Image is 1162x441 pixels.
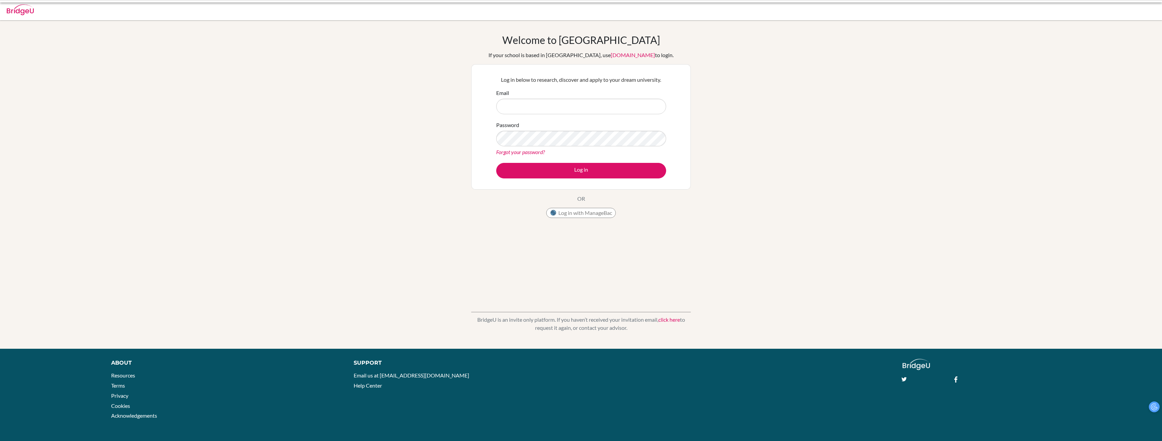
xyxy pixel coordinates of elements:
[658,316,680,323] a: click here
[496,89,509,97] label: Email
[354,359,570,367] div: Support
[496,121,519,129] label: Password
[496,76,666,84] p: Log in below to research, discover and apply to your dream university.
[111,359,338,367] div: About
[111,412,157,419] a: Acknowledgements
[488,51,674,59] div: If your school is based in [GEOGRAPHIC_DATA], use to login.
[577,195,585,203] p: OR
[111,392,128,399] a: Privacy
[7,4,34,15] img: Bridge-U
[111,372,135,378] a: Resources
[903,359,930,370] img: logo_white@2x-f4f0deed5e89b7ecb1c2cc34c3e3d731f90f0f143d5ea2071677605dd97b5244.png
[354,372,469,378] a: Email us at [EMAIL_ADDRESS][DOMAIN_NAME]
[471,316,691,332] p: BridgeU is an invite only platform. If you haven’t received your invitation email, to request it ...
[111,402,130,409] a: Cookies
[502,34,660,46] h1: Welcome to [GEOGRAPHIC_DATA]
[611,52,655,58] a: [DOMAIN_NAME]
[546,208,616,218] button: Log in with ManageBac
[496,163,666,178] button: Log in
[111,382,125,389] a: Terms
[354,382,382,389] a: Help Center
[496,149,545,155] a: Forgot your password?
